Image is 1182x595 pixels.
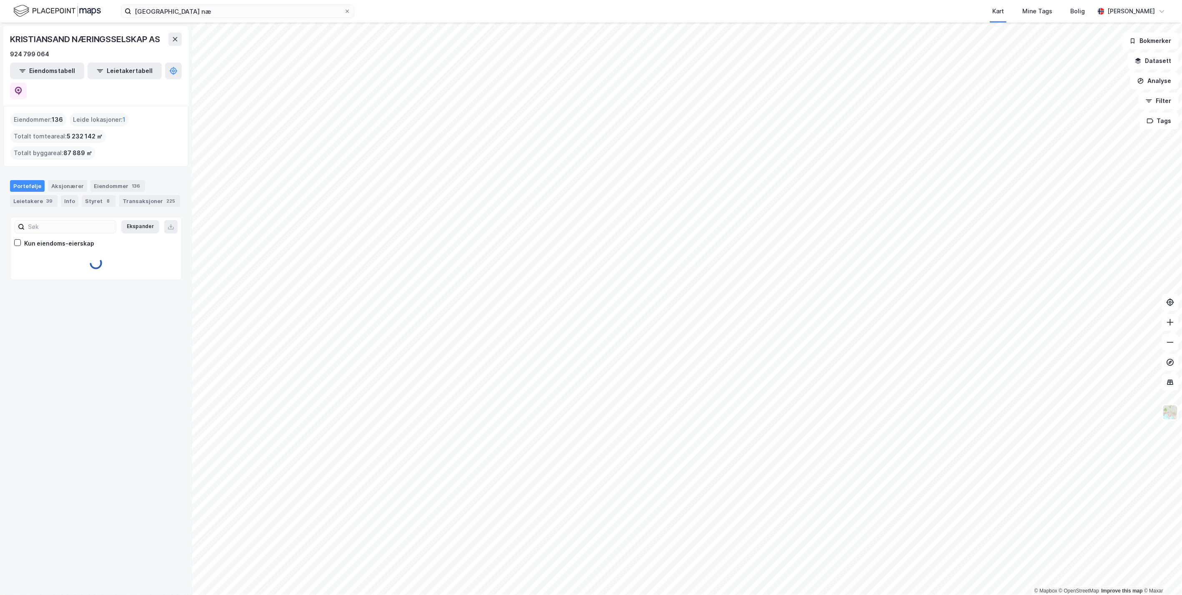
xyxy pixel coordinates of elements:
div: Totalt byggareal : [10,146,95,160]
img: Z [1162,404,1178,420]
div: Mine Tags [1022,6,1052,16]
div: Eiendommer : [10,113,66,126]
button: Datasett [1128,53,1179,69]
div: KRISTIANSAND NÆRINGSSELSKAP AS [10,33,162,46]
div: Kart [992,6,1004,16]
button: Leietakertabell [88,63,162,79]
div: Leietakere [10,195,58,207]
button: Eiendomstabell [10,63,84,79]
span: 1 [123,115,125,125]
input: Søk på adresse, matrikkel, gårdeiere, leietakere eller personer [131,5,344,18]
div: 136 [130,182,142,190]
button: Ekspander [121,220,159,233]
button: Analyse [1130,73,1179,89]
div: 39 [45,197,54,205]
div: Kontrollprogram for chat [1140,555,1182,595]
div: Leide lokasjoner : [70,113,129,126]
span: 136 [52,115,63,125]
button: Filter [1139,93,1179,109]
span: 5 232 142 ㎡ [67,131,103,141]
span: 87 889 ㎡ [63,148,92,158]
a: Mapbox [1034,588,1057,594]
div: Info [61,195,78,207]
img: logo.f888ab2527a4732fd821a326f86c7f29.svg [13,4,101,18]
div: Aksjonærer [48,180,87,192]
div: Portefølje [10,180,45,192]
div: 225 [165,197,177,205]
img: spinner.a6d8c91a73a9ac5275cf975e30b51cfb.svg [89,256,103,270]
button: Tags [1140,113,1179,129]
div: Kun eiendoms-eierskap [24,239,94,249]
div: 8 [104,197,113,205]
div: Transaksjoner [119,195,180,207]
div: Bolig [1071,6,1085,16]
button: Bokmerker [1122,33,1179,49]
div: Totalt tomteareal : [10,130,106,143]
div: [PERSON_NAME] [1108,6,1155,16]
iframe: Chat Widget [1140,555,1182,595]
div: Eiendommer [90,180,145,192]
a: OpenStreetMap [1059,588,1099,594]
a: Improve this map [1102,588,1143,594]
input: Søk [25,221,116,233]
div: Styret [82,195,116,207]
div: 924 799 064 [10,49,49,59]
